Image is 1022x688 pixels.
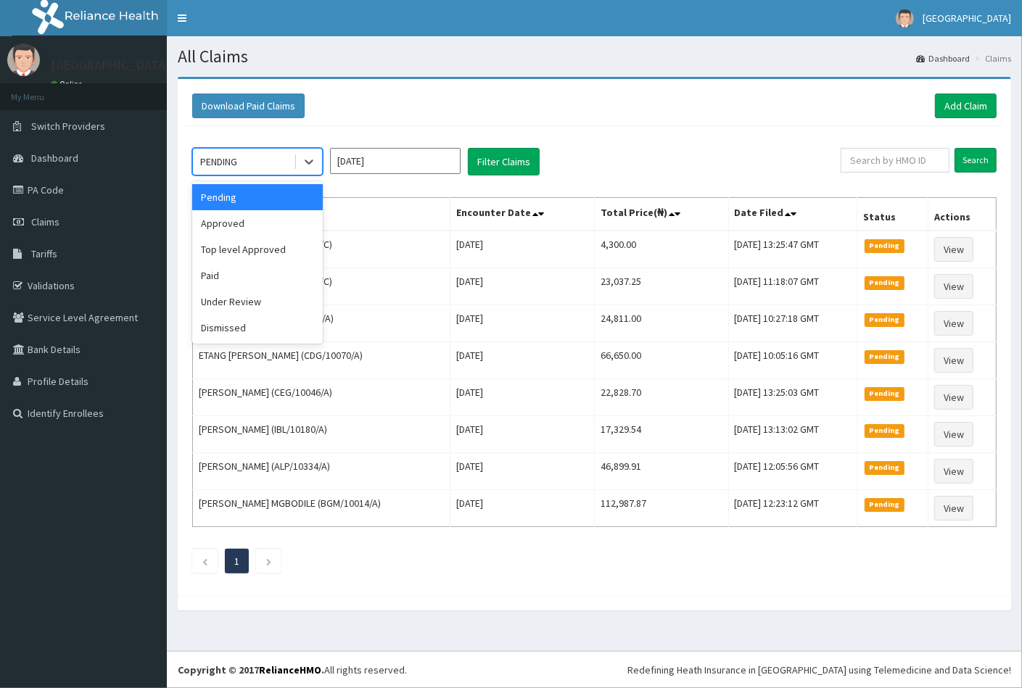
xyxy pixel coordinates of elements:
[934,237,973,262] a: View
[259,663,321,676] a: RelianceHMO
[934,311,973,336] a: View
[728,305,857,342] td: [DATE] 10:27:18 GMT
[450,198,595,231] th: Encounter Date
[857,198,928,231] th: Status
[7,43,40,76] img: User Image
[192,262,323,289] div: Paid
[51,79,86,89] a: Online
[728,416,857,453] td: [DATE] 13:13:02 GMT
[595,231,728,268] td: 4,300.00
[450,268,595,305] td: [DATE]
[192,210,323,236] div: Approved
[728,490,857,527] td: [DATE] 12:23:12 GMT
[265,555,272,568] a: Next page
[595,416,728,453] td: 17,329.54
[728,379,857,416] td: [DATE] 13:25:03 GMT
[865,387,904,400] span: Pending
[865,498,904,511] span: Pending
[193,416,450,453] td: [PERSON_NAME] (IBL/10180/A)
[31,120,105,133] span: Switch Providers
[934,496,973,521] a: View
[192,94,305,118] button: Download Paid Claims
[178,47,1011,66] h1: All Claims
[234,555,239,568] a: Page 1 is your current page
[916,52,970,65] a: Dashboard
[627,663,1011,677] div: Redefining Heath Insurance in [GEOGRAPHIC_DATA] using Telemedicine and Data Science!
[167,651,1022,688] footer: All rights reserved.
[193,342,450,379] td: ETANG [PERSON_NAME] (CDG/10070/A)
[450,453,595,490] td: [DATE]
[178,663,324,676] strong: Copyright © 2017 .
[955,148,997,173] input: Search
[865,313,904,326] span: Pending
[595,268,728,305] td: 23,037.25
[193,453,450,490] td: [PERSON_NAME] (ALP/10334/A)
[595,342,728,379] td: 66,650.00
[450,416,595,453] td: [DATE]
[865,461,904,474] span: Pending
[450,490,595,527] td: [DATE]
[468,148,540,175] button: Filter Claims
[31,215,59,228] span: Claims
[192,289,323,315] div: Under Review
[728,268,857,305] td: [DATE] 11:18:07 GMT
[31,247,57,260] span: Tariffs
[923,12,1011,25] span: [GEOGRAPHIC_DATA]
[728,342,857,379] td: [DATE] 10:05:16 GMT
[192,184,323,210] div: Pending
[934,348,973,373] a: View
[935,94,997,118] a: Add Claim
[450,305,595,342] td: [DATE]
[595,453,728,490] td: 46,899.91
[865,276,904,289] span: Pending
[595,198,728,231] th: Total Price(₦)
[728,198,857,231] th: Date Filed
[934,459,973,484] a: View
[192,315,323,341] div: Dismissed
[896,9,914,28] img: User Image
[595,379,728,416] td: 22,828.70
[450,231,595,268] td: [DATE]
[728,453,857,490] td: [DATE] 12:05:56 GMT
[934,422,973,447] a: View
[971,52,1011,65] li: Claims
[865,350,904,363] span: Pending
[934,385,973,410] a: View
[192,236,323,262] div: Top level Approved
[193,490,450,527] td: [PERSON_NAME] MGBODILE (BGM/10014/A)
[450,342,595,379] td: [DATE]
[330,148,461,174] input: Select Month and Year
[595,490,728,527] td: 112,987.87
[841,148,949,173] input: Search by HMO ID
[865,424,904,437] span: Pending
[31,152,78,165] span: Dashboard
[193,379,450,416] td: [PERSON_NAME] (CEG/10046/A)
[865,239,904,252] span: Pending
[728,231,857,268] td: [DATE] 13:25:47 GMT
[200,154,237,169] div: PENDING
[934,274,973,299] a: View
[51,59,170,72] p: [GEOGRAPHIC_DATA]
[202,555,208,568] a: Previous page
[450,379,595,416] td: [DATE]
[595,305,728,342] td: 24,811.00
[928,198,996,231] th: Actions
